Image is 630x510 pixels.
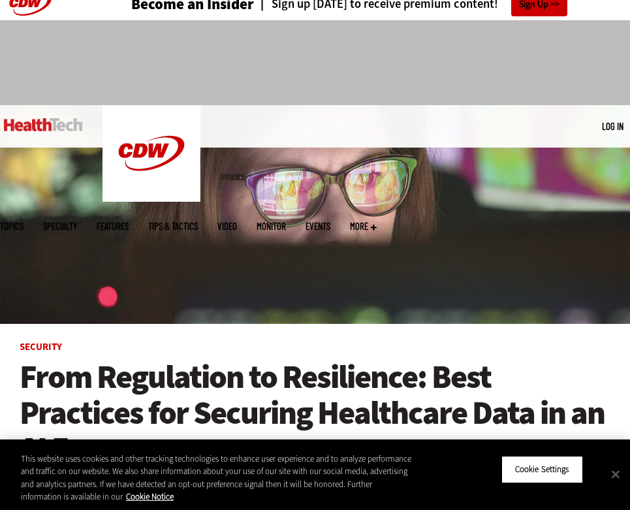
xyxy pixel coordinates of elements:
a: Video [217,221,237,231]
a: CDW [102,191,200,205]
a: Features [97,221,129,231]
div: This website uses cookies and other tracking technologies to enhance user experience and to analy... [21,453,411,503]
img: Home [4,118,83,131]
button: Close [601,460,630,488]
a: MonITor [257,221,286,231]
iframe: advertisement [78,33,553,92]
a: Tips & Tactics [148,221,198,231]
a: From Regulation to Resilience: Best Practices for Securing Healthcare Data in an AI Era [20,359,610,467]
div: User menu [602,120,623,133]
img: Home [102,105,200,202]
a: More information about your privacy [126,491,174,502]
a: Security [20,340,62,353]
a: Events [306,221,330,231]
button: Cookie Settings [501,456,583,483]
a: Log in [602,120,623,132]
span: Specialty [43,221,77,231]
span: More [350,221,377,231]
